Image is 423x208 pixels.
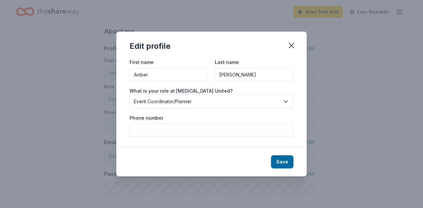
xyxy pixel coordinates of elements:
[130,41,171,51] div: Edit profile
[130,59,154,66] label: First name
[130,95,293,108] button: Event Coordinator/Planner
[134,98,280,105] span: Event Coordinator/Planner
[130,88,233,94] label: What is your role at [MEDICAL_DATA] United?
[215,59,239,66] label: Last name
[130,115,163,121] label: Phone number
[271,155,293,168] button: Save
